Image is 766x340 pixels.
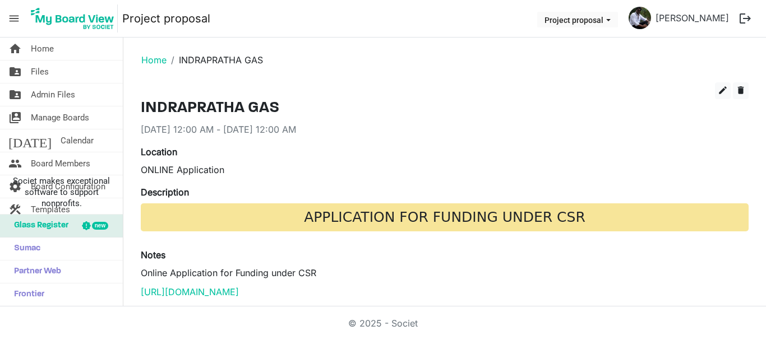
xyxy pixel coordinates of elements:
[8,237,40,260] span: Sumac
[141,163,749,176] div: ONLINE Application
[27,4,122,32] a: My Board View Logo
[141,99,749,118] h3: INDRAPRATHA GAS
[3,8,25,29] span: menu
[141,145,177,159] label: Location
[8,38,22,60] span: home
[733,82,749,99] button: delete
[141,123,749,136] div: [DATE] 12:00 AM - [DATE] 12:00 AM
[715,82,731,99] button: edit
[651,7,733,29] a: [PERSON_NAME]
[736,85,746,95] span: delete
[141,266,749,280] p: Online Application for Funding under CSR
[8,83,22,106] span: folder_shared
[61,129,94,152] span: Calendar
[167,53,263,67] li: INDRAPRATHA GAS
[629,7,651,29] img: hSUB5Hwbk44obJUHC4p8SpJiBkby1CPMa6WHdO4unjbwNk2QqmooFCj6Eu6u6-Q6MUaBHHRodFmU3PnQOABFnA_thumb.png
[718,85,728,95] span: edit
[141,54,167,66] a: Home
[141,203,749,231] h1: APPLICATION FOR FUNDING UNDER CSR
[92,222,108,230] div: new
[141,248,165,262] label: Notes
[27,4,118,32] img: My Board View Logo
[8,152,22,175] span: people
[31,152,90,175] span: Board Members
[8,129,52,152] span: [DATE]
[5,175,118,209] span: Societ makes exceptional software to support nonprofits.
[8,60,22,83] span: folder_shared
[141,185,189,199] label: Description
[31,83,75,106] span: Admin Files
[8,106,22,129] span: switch_account
[537,12,618,27] button: Project proposal dropdownbutton
[348,318,418,329] a: © 2025 - Societ
[8,215,68,237] span: Glass Register
[122,7,210,30] a: Project proposal
[31,106,89,129] span: Manage Boards
[31,60,49,83] span: Files
[733,7,757,30] button: logout
[31,38,54,60] span: Home
[8,260,61,283] span: Partner Web
[8,283,44,306] span: Frontier
[141,286,239,297] a: [URL][DOMAIN_NAME]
